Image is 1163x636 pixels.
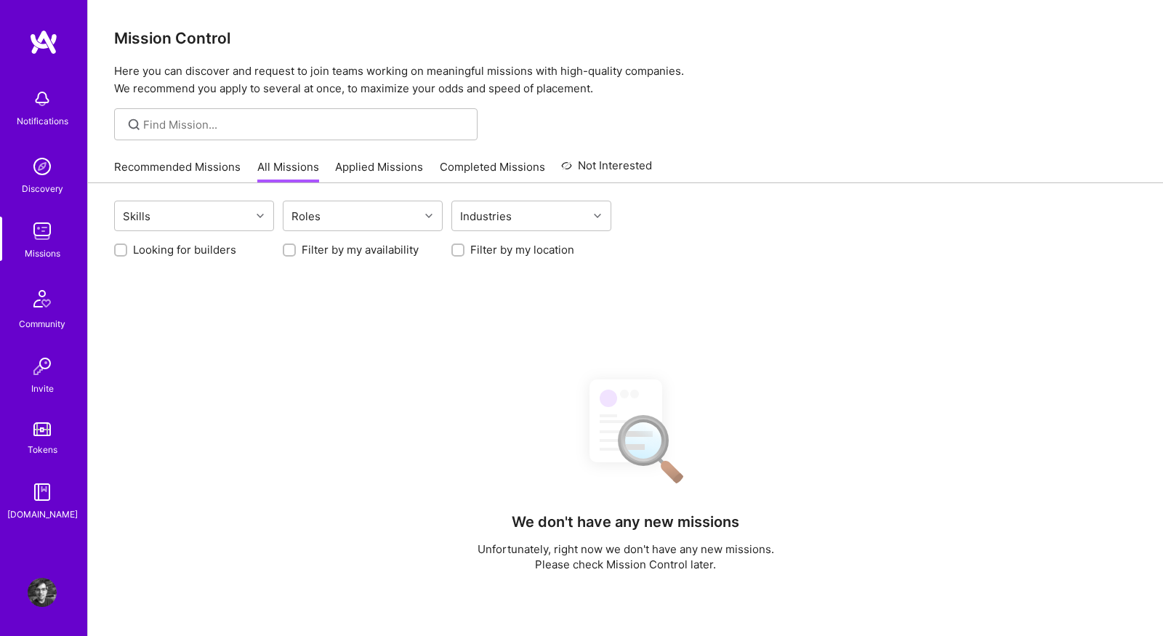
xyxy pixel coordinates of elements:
[257,212,264,220] i: icon Chevron
[7,507,78,522] div: [DOMAIN_NAME]
[29,29,58,55] img: logo
[31,381,54,396] div: Invite
[302,242,419,257] label: Filter by my availability
[133,242,236,257] label: Looking for builders
[478,542,774,557] p: Unfortunately, right now we don't have any new missions.
[33,422,51,436] img: tokens
[24,578,60,607] a: User Avatar
[28,352,57,381] img: Invite
[28,217,57,246] img: teamwork
[335,159,423,183] a: Applied Missions
[28,578,57,607] img: User Avatar
[143,117,467,132] input: Find Mission...
[17,113,68,129] div: Notifications
[594,212,601,220] i: icon Chevron
[28,84,57,113] img: bell
[19,316,65,331] div: Community
[512,513,739,531] h4: We don't have any new missions
[25,281,60,316] img: Community
[478,557,774,572] p: Please check Mission Control later.
[425,212,432,220] i: icon Chevron
[28,152,57,181] img: discovery
[28,442,57,457] div: Tokens
[288,206,324,227] div: Roles
[257,159,319,183] a: All Missions
[114,29,1137,47] h3: Mission Control
[119,206,154,227] div: Skills
[564,366,688,494] img: No Results
[470,242,574,257] label: Filter by my location
[28,478,57,507] img: guide book
[126,116,142,133] i: icon SearchGrey
[25,246,60,261] div: Missions
[440,159,545,183] a: Completed Missions
[561,157,652,183] a: Not Interested
[22,181,63,196] div: Discovery
[114,63,1137,97] p: Here you can discover and request to join teams working on meaningful missions with high-quality ...
[114,159,241,183] a: Recommended Missions
[456,206,515,227] div: Industries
